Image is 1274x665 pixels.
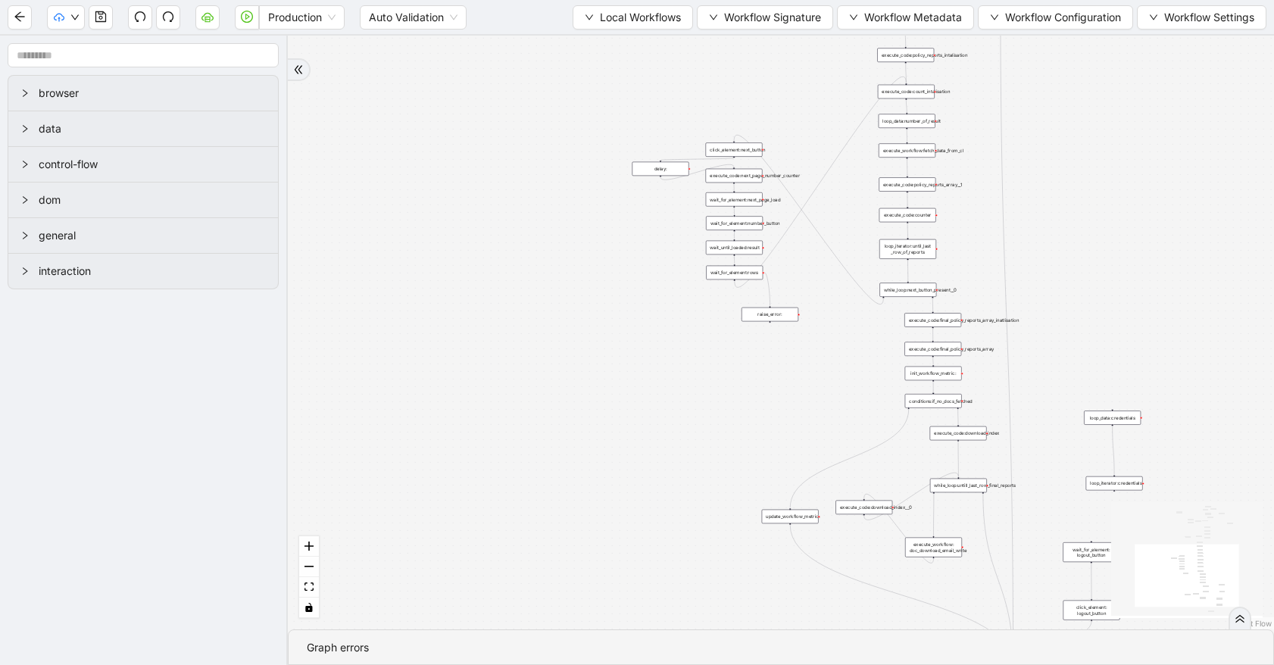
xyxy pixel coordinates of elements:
div: update_workflow_metric: [762,510,819,524]
button: save [89,5,113,30]
g: Edge from wait_for_element:rows to execute_code:count_intalisation [735,76,907,287]
span: right [20,89,30,98]
span: Workflow Configuration [1005,9,1121,26]
g: Edge from execute_workflow:fetch_last_run_date_from_google_sheet to execute_code:policy_reports_i... [905,29,906,46]
div: loop_iterator:until_last _row_of_reports [879,239,936,259]
div: while_loop:next_button_present__0 [879,283,936,297]
div: dom [8,183,278,217]
div: loop_data:number_of_result [879,114,935,128]
div: wait_for_element:next_page_load [706,192,763,207]
div: execute_workflow: doc_download_email_write [905,538,962,557]
div: click_element: logout_button [1063,601,1120,620]
div: execute_code:download_index [930,426,987,441]
span: save [95,11,107,23]
div: execute_code:count_intalisation [878,85,935,98]
span: data [39,120,266,137]
div: control-flow [8,147,278,182]
g: Edge from conditions:if_no_docs_fetched to update_workflow_metric: [790,409,909,507]
span: dom [39,192,266,208]
span: redo [162,11,174,23]
div: execute_code:counter [879,208,936,223]
g: Edge from execute_code:count_intalisation to loop_data:number_of_result [906,100,907,113]
a: React Flow attribution [1232,619,1272,628]
div: conditions:if_no_docs_fetched [905,394,962,408]
span: Workflow Settings [1164,9,1254,26]
div: loop_iterator:credentials [1086,476,1143,491]
span: down [70,13,80,22]
g: Edge from wait_for_element:rows to raise_error: [764,273,770,306]
div: wait_for_element:number_button [706,216,763,230]
g: Edge from delay: to execute_code:next_page_number_counter [660,164,734,180]
span: Local Workflows [600,9,681,26]
button: zoom out [299,557,319,577]
div: browser [8,76,278,111]
span: right [20,160,30,169]
div: execute_code:final_policy_reports_array_inatlisation [904,313,961,327]
button: cloud-server [195,5,220,30]
button: downWorkflow Signature [697,5,833,30]
button: downWorkflow Settings [1137,5,1266,30]
div: execute_code:final_policy_reports_array [904,342,961,356]
span: undo [134,11,146,23]
button: cloud-uploaddown [47,5,85,30]
div: wait_for_element: logout_button [1063,542,1119,562]
div: click_element:next_button [706,142,763,157]
g: Edge from loop_data:credentials to loop_iterator:credentials [1113,426,1114,474]
button: undo [128,5,152,30]
span: right [20,195,30,204]
div: wait_for_element:rows [706,266,763,280]
div: raise_error: [742,308,798,322]
div: execute_code:next_page_number_counter [706,169,763,183]
button: play-circle [235,5,259,30]
span: interaction [39,263,266,279]
button: arrow-left [8,5,32,30]
span: cloud-server [201,11,214,23]
g: Edge from execute_workflow: doc_download_email_write to execute_code:download_index__0 [864,494,934,563]
span: plus-circle [765,327,775,337]
span: arrow-left [14,11,26,23]
span: cloud-upload [54,12,64,23]
div: while_loop:untill_last_row_final_reports [930,479,987,493]
button: downWorkflow Configuration [978,5,1133,30]
button: downWorkflow Metadata [837,5,974,30]
div: execute_code:policy_reports_intalisation [877,48,934,62]
div: init_workflow_metric: [905,367,962,380]
span: plus-circle [1110,496,1119,506]
div: execute_workflow:fetch_data_from_cl [879,143,935,158]
span: double-right [1235,613,1245,624]
span: Workflow Signature [724,9,821,26]
button: fit view [299,577,319,598]
span: down [849,13,858,22]
g: Edge from execute_code:policy_reports_intalisation to execute_code:count_intalisation [906,64,907,83]
span: control-flow [39,156,266,173]
div: general [8,218,278,253]
span: right [20,267,30,276]
span: right [20,124,30,133]
div: loop_data:credentials [1084,411,1141,425]
span: play-circle [241,11,253,23]
div: wait_until_loaded:result [706,241,763,255]
div: delay: [632,162,689,176]
div: execute_code:policy_reports_array__1 [879,177,935,192]
span: general [39,227,266,244]
span: Production [268,6,336,29]
div: execute_code:download_index__0 [835,501,892,515]
span: down [585,13,594,22]
span: browser [39,85,266,101]
span: Workflow Metadata [864,9,962,26]
span: down [709,13,718,22]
